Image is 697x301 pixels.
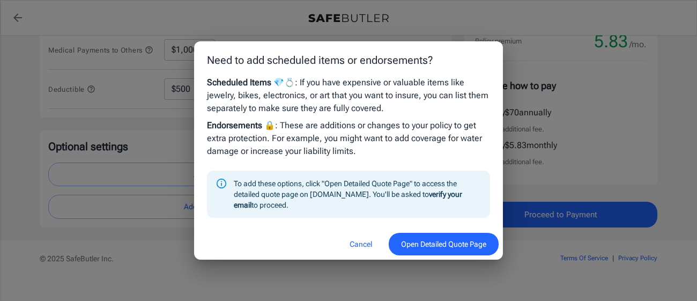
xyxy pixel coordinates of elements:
[234,174,481,215] div: To add these options, click "Open Detailed Quote Page" to access the detailed quote page on [DOMA...
[234,190,462,209] strong: verify your email
[337,233,384,256] button: Cancel
[207,77,295,87] strong: Scheduled Items 💎💍
[207,119,490,158] p: : These are additions or changes to your policy to get extra protection. For example, you might w...
[207,76,490,115] p: : If you have expensive or valuable items like jewelry, bikes, electronics, or art that you want ...
[389,233,499,256] button: Open Detailed Quote Page
[207,52,490,68] p: Need to add scheduled items or endorsements?
[207,120,275,130] strong: Endorsements 🔒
